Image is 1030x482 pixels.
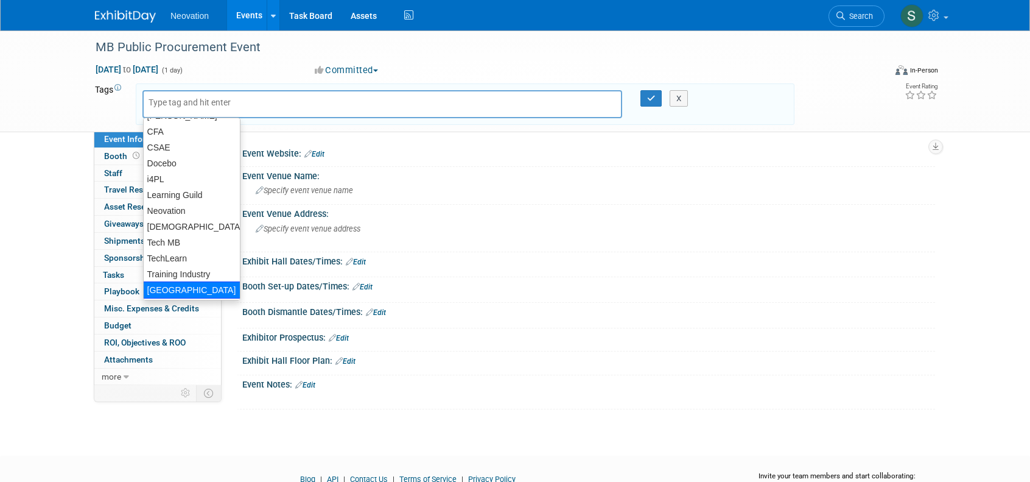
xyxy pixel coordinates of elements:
div: Tech MB [144,235,240,250]
span: ROI, Objectives & ROO [104,338,186,347]
span: Sponsorships [104,253,156,263]
span: [DATE] [DATE] [95,64,159,75]
img: Format-Inperson.png [895,65,908,75]
a: Search [829,5,885,27]
span: Event Information [104,134,172,144]
a: Edit [295,381,315,389]
a: Edit [352,283,373,291]
img: Susan Hurrell [900,4,923,27]
div: CSAE [144,140,240,155]
span: Tasks [103,270,124,280]
a: Edit [335,357,356,366]
a: Edit [346,258,366,266]
a: Playbook [94,283,221,300]
div: Exhibit Hall Dates/Times: [242,252,935,268]
span: to [121,65,133,74]
div: Exhibitor Prospectus: [242,328,935,344]
div: Booth Dismantle Dates/Times: [242,303,935,319]
a: Staff [94,165,221,182]
a: Giveaways [94,216,221,232]
a: Booth [94,148,221,165]
div: CFA [144,124,240,140]
span: Shipments [104,236,145,246]
a: Tasks [94,267,221,283]
button: Committed [310,64,383,77]
a: Shipments [94,233,221,249]
div: Docebo [144,155,240,171]
td: Personalize Event Tab Strip [175,385,197,401]
div: [GEOGRAPHIC_DATA] [143,282,240,299]
div: Neovation [144,203,240,219]
span: more [102,372,121,381]
div: Event Venue Name: [242,167,935,182]
span: Budget [104,321,131,330]
div: Booth Set-up Dates/Times: [242,277,935,293]
span: Playbook [104,286,139,296]
span: Booth not reserved yet [130,151,142,160]
a: Misc. Expenses & Credits [94,300,221,317]
div: Event Notes: [242,375,935,391]
a: Budget [94,317,221,334]
td: Tags [95,83,125,125]
a: Edit [304,150,324,158]
span: Booth [104,151,142,161]
span: (1 day) [161,66,183,74]
img: ExhibitDay [95,10,156,23]
input: Type tag and hit enter [149,96,246,108]
div: Event Format [813,63,938,82]
button: X [670,90,688,107]
span: Attachments [104,355,153,364]
a: Attachments [94,352,221,368]
span: Asset Reservations [104,202,177,211]
a: more [94,369,221,385]
span: Travel Reservations [104,185,178,194]
span: Staff [104,168,122,178]
div: Training Industry [144,266,240,282]
span: Search [845,12,873,21]
a: Edit [329,334,349,342]
div: Learning Guild [144,187,240,203]
div: i4PL [144,171,240,187]
div: In-Person [909,66,938,75]
span: Specify event venue name [256,186,353,195]
div: Event Venue Address: [242,205,935,220]
span: Misc. Expenses & Credits [104,303,199,313]
span: Neovation [170,11,209,21]
a: Travel Reservations [94,182,221,198]
div: [DEMOGRAPHIC_DATA] [144,219,240,235]
a: Event Information [94,131,221,147]
a: Edit [366,308,386,317]
a: ROI, Objectives & ROO [94,335,221,351]
span: Giveaways [104,219,144,229]
a: Asset Reservations [94,199,221,215]
div: Exhibit Hall Floor Plan: [242,352,935,367]
div: TechLearn [144,250,240,266]
a: Sponsorships [94,250,221,266]
span: Specify event venue address [256,224,360,233]
div: Event Website: [242,144,935,160]
td: Toggle Event Tabs [197,385,222,401]
div: MB Public Procurement Event [91,37,866,58]
div: Event Rating [905,83,937,90]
